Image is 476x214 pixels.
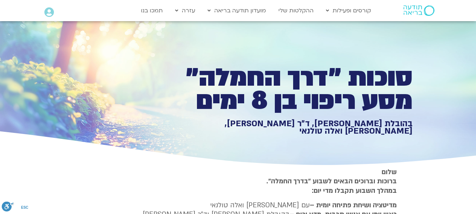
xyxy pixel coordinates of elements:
img: תודעה בריאה [403,5,434,16]
strong: שלום [382,167,397,177]
h1: בהובלת [PERSON_NAME], ד״ר [PERSON_NAME], [PERSON_NAME] ואלה טולנאי [168,120,413,135]
a: ההקלטות שלי [275,4,317,17]
h1: סוכות ״דרך החמלה״ מסע ריפוי בן 8 ימים [168,66,413,112]
strong: ברוכות וברוכים הבאים לשבוע ״בדרך החמלה״. במהלך השבוע תקבלו מדי יום: [266,177,397,195]
a: קורסים ופעילות [322,4,375,17]
a: תמכו בנו [137,4,166,17]
a: עזרה [172,4,199,17]
a: מועדון תודעה בריאה [204,4,270,17]
strong: מדיטציה ושיחת פתיחה יומית – [310,201,397,210]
